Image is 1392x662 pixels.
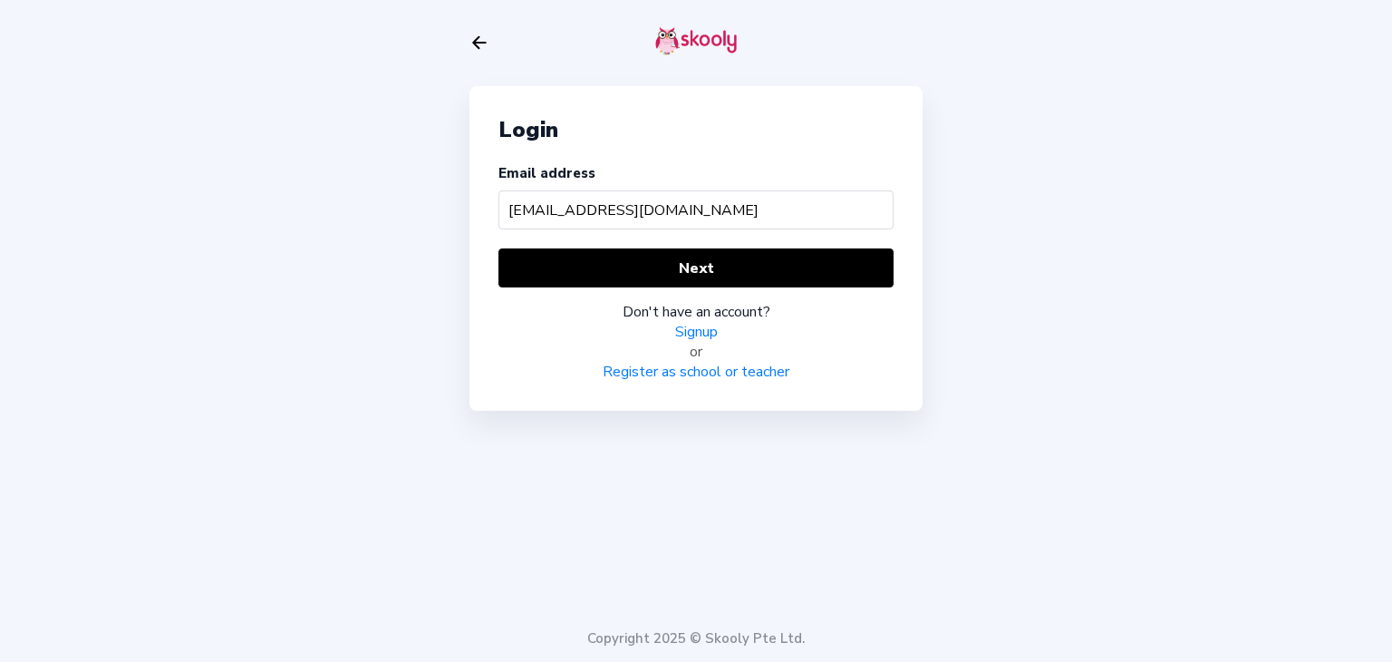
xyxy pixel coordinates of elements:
button: arrow back outline [469,33,489,53]
input: Your email address [498,190,894,229]
div: or [498,342,894,362]
div: Don't have an account? [498,302,894,322]
a: Register as school or teacher [603,362,789,382]
a: Signup [675,322,718,342]
div: Login [498,115,894,144]
label: Email address [498,164,595,182]
img: skooly-logo.png [655,26,737,55]
button: Next [498,248,894,287]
